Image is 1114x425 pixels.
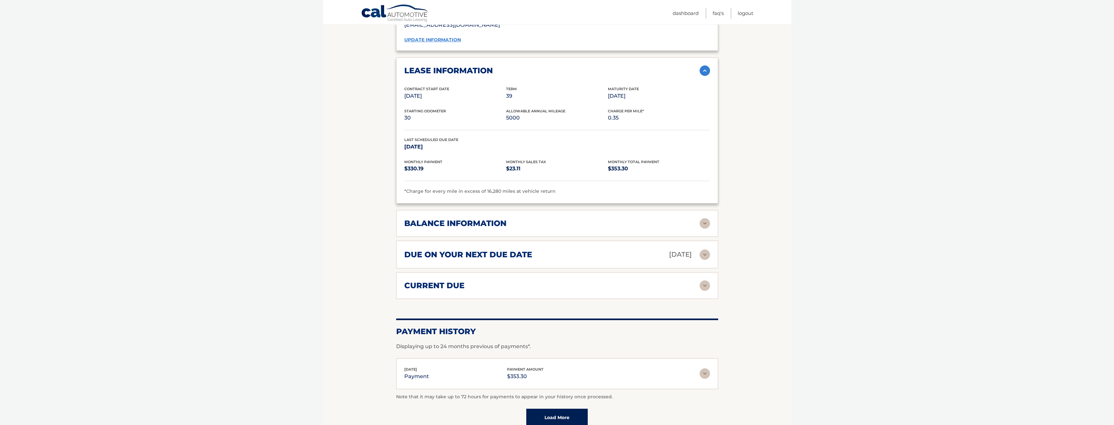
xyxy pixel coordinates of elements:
[396,343,718,350] p: Displaying up to 24 months previous of payments*.
[506,92,608,101] p: 39
[713,8,724,19] a: FAQ's
[404,66,493,76] h2: lease information
[506,109,565,113] span: Allowable Annual Mileage
[608,92,710,101] p: [DATE]
[700,65,710,76] img: accordion-active.svg
[700,368,710,379] img: accordion-rest.svg
[700,280,710,291] img: accordion-rest.svg
[700,218,710,229] img: accordion-rest.svg
[608,109,644,113] span: Charge Per Mile*
[507,367,544,372] span: payment amount
[404,250,532,260] h2: due on your next due date
[506,87,517,91] span: Term
[673,8,699,19] a: Dashboard
[608,160,659,164] span: Monthly Total Payment
[506,164,608,173] p: $23.11
[404,372,429,381] p: payment
[506,113,608,122] p: 5000
[396,327,718,336] h2: Payment History
[404,92,506,101] p: [DATE]
[404,367,417,372] span: [DATE]
[608,164,710,173] p: $353.30
[608,113,710,122] p: 0.35
[404,87,449,91] span: Contract Start Date
[404,137,458,142] span: Last Scheduled Due Date
[361,4,429,23] a: Cal Automotive
[404,142,506,151] p: [DATE]
[506,160,546,164] span: Monthly Sales Tax
[404,219,506,228] h2: balance information
[396,393,718,401] p: Note that it may take up to 72 hours for payments to appear in your history once processed.
[404,109,446,113] span: Starting Odometer
[404,160,442,164] span: Monthly Payment
[404,188,556,194] span: *Charge for every mile in excess of 16,280 miles at vehicle return
[507,372,544,381] p: $353.30
[608,87,639,91] span: Maturity Date
[669,249,692,260] p: [DATE]
[404,113,506,122] p: 30
[700,249,710,260] img: accordion-rest.svg
[404,281,464,290] h2: current due
[404,21,557,30] p: [EMAIL_ADDRESS][DOMAIN_NAME]
[404,37,461,43] a: update information
[404,164,506,173] p: $330.19
[738,8,753,19] a: Logout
